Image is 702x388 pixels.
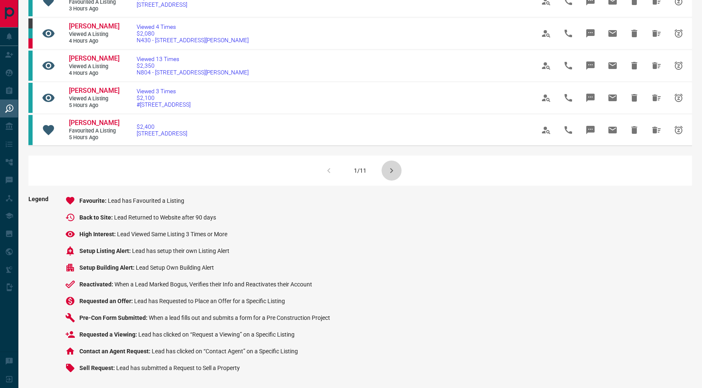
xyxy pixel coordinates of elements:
span: [PERSON_NAME] [69,119,120,127]
span: Requested an Offer [79,298,134,304]
span: Viewed 3 Times [137,88,191,94]
span: [PERSON_NAME] [69,87,120,94]
a: Viewed 3 Times$2,100#[STREET_ADDRESS] [137,88,191,108]
span: Requested a Viewing [79,331,138,338]
span: Contact an Agent Request [79,348,152,355]
span: Viewed 4 Times [137,23,249,30]
span: [STREET_ADDRESS] [137,1,187,8]
span: Hide All from Sophie Smith [646,120,666,140]
div: property.ca [28,38,33,48]
span: Snooze [669,23,689,43]
a: [PERSON_NAME] [69,87,119,95]
a: [PERSON_NAME] [69,54,119,63]
span: Lead has Favourited a Listing [108,197,184,204]
span: 5 hours ago [69,134,119,141]
span: 5 hours ago [69,102,119,109]
span: 3 hours ago [69,5,119,13]
span: Hide All from Sophie Smith [646,88,666,108]
span: Lead has clicked on “Contact Agent” on a Specific Listing [152,348,298,355]
span: Pre-Con Form Submitted [79,314,149,321]
a: [PERSON_NAME] [69,119,119,128]
span: Snooze [669,120,689,140]
span: Setup Listing Alert [79,248,132,254]
span: Back to Site [79,214,114,221]
span: 4 hours ago [69,70,119,77]
span: Call [558,23,578,43]
span: Favourited a Listing [69,128,119,135]
span: Snooze [669,56,689,76]
span: $2,350 [137,62,249,69]
span: Reactivated [79,281,114,288]
span: View Profile [536,88,556,108]
span: Viewed a Listing [69,63,119,70]
span: View Profile [536,23,556,43]
span: $2,080 [137,30,249,37]
span: [PERSON_NAME] [69,54,120,62]
span: Hide [624,88,644,108]
div: condos.ca [28,51,33,81]
span: Lead has Requested to Place an Offer for a Specific Listing [134,298,285,304]
span: Message [580,56,600,76]
span: Lead has submitted a Request to Sell a Property [116,365,240,371]
span: Email [603,23,623,43]
span: Email [603,120,623,140]
span: When a Lead Marked Bogus, Verifies their Info and Reactivates their Account [114,281,312,288]
span: Viewed a Listing [69,31,119,38]
span: When a lead fills out and submits a form for a Pre Construction Project [149,314,330,321]
span: Favourite [79,197,108,204]
a: Viewed 4 Times$2,080N430 - [STREET_ADDRESS][PERSON_NAME] [137,23,249,43]
span: Message [580,88,600,108]
span: Sell Request [79,365,116,371]
span: Call [558,88,578,108]
span: N430 - [STREET_ADDRESS][PERSON_NAME] [137,37,249,43]
span: Hide All from Andrew Harris [646,56,666,76]
span: Lead Returned to Website after 90 days [114,214,216,221]
span: View Profile [536,120,556,140]
span: High Interest [79,231,117,237]
span: Hide [624,23,644,43]
div: condos.ca [28,83,33,113]
span: [PERSON_NAME] [69,22,120,30]
span: Call [558,120,578,140]
span: $2,400 [137,123,187,130]
span: Lead Setup Own Building Alert [136,264,214,271]
a: Viewed 13 Times$2,350N804 - [STREET_ADDRESS][PERSON_NAME] [137,56,249,76]
span: #[STREET_ADDRESS] [137,101,191,108]
span: View Profile [536,56,556,76]
span: Lead has clicked on “Request a Viewing” on a Specific Listing [138,331,295,338]
span: $2,100 [137,94,191,101]
span: Viewed a Listing [69,95,119,102]
a: $2,400[STREET_ADDRESS] [137,123,187,137]
div: condos.ca [28,28,33,38]
div: 1/11 [354,167,366,174]
span: Call [558,56,578,76]
span: [STREET_ADDRESS] [137,130,187,137]
span: Hide [624,56,644,76]
a: [PERSON_NAME] [69,22,119,31]
span: Message [580,23,600,43]
span: Legend [28,196,48,380]
span: Viewed 13 Times [137,56,249,62]
span: Email [603,88,623,108]
span: Snooze [669,88,689,108]
span: Hide [624,120,644,140]
span: Lead has setup their own Listing Alert [132,248,229,254]
span: Lead Viewed Same Listing 3 Times or More [117,231,227,237]
span: Email [603,56,623,76]
div: mrloft.ca [28,18,33,28]
span: Message [580,120,600,140]
div: condos.ca [28,115,33,145]
span: 4 hours ago [69,38,119,45]
span: N804 - [STREET_ADDRESS][PERSON_NAME] [137,69,249,76]
span: Setup Building Alert [79,264,136,271]
span: Hide All from Sherlyn Torres [646,23,666,43]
